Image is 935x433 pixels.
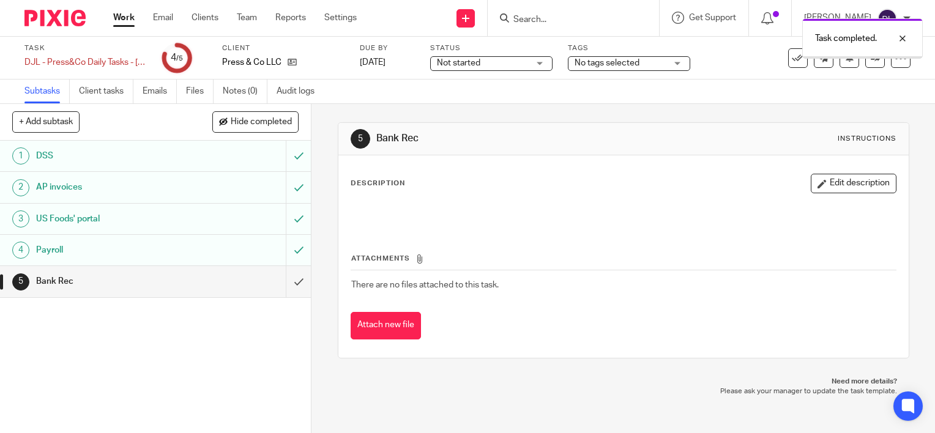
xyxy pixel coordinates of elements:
[24,80,70,103] a: Subtasks
[36,147,195,165] h1: DSS
[12,111,80,132] button: + Add subtask
[36,272,195,291] h1: Bank Rec
[351,179,405,188] p: Description
[24,56,147,68] div: DJL - Press&Co Daily Tasks - [DATE]
[222,43,345,53] label: Client
[351,312,421,339] button: Attach new file
[350,387,897,396] p: Please ask your manager to update the task template.
[24,10,86,26] img: Pixie
[212,111,299,132] button: Hide completed
[12,242,29,259] div: 4
[79,80,133,103] a: Client tasks
[223,80,267,103] a: Notes (0)
[192,12,218,24] a: Clients
[437,59,480,67] span: Not started
[815,32,877,45] p: Task completed.
[351,255,410,262] span: Attachments
[231,117,292,127] span: Hide completed
[430,43,553,53] label: Status
[275,12,306,24] a: Reports
[237,12,257,24] a: Team
[877,9,897,28] img: svg%3E
[12,179,29,196] div: 2
[36,241,195,259] h1: Payroll
[171,51,183,65] div: 4
[222,56,281,68] p: Press & Co LLC
[24,43,147,53] label: Task
[113,12,135,24] a: Work
[360,58,386,67] span: [DATE]
[12,147,29,165] div: 1
[12,273,29,291] div: 5
[176,55,183,62] small: /5
[36,178,195,196] h1: AP invoices
[350,377,897,387] p: Need more details?
[351,281,499,289] span: There are no files attached to this task.
[143,80,177,103] a: Emails
[153,12,173,24] a: Email
[12,210,29,228] div: 3
[324,12,357,24] a: Settings
[376,132,649,145] h1: Bank Rec
[277,80,324,103] a: Audit logs
[186,80,214,103] a: Files
[575,59,639,67] span: No tags selected
[838,134,896,144] div: Instructions
[351,129,370,149] div: 5
[36,210,195,228] h1: US Foods' portal
[24,56,147,68] div: DJL - Press&amp;Co Daily Tasks - Tuesday
[811,174,896,193] button: Edit description
[360,43,415,53] label: Due by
